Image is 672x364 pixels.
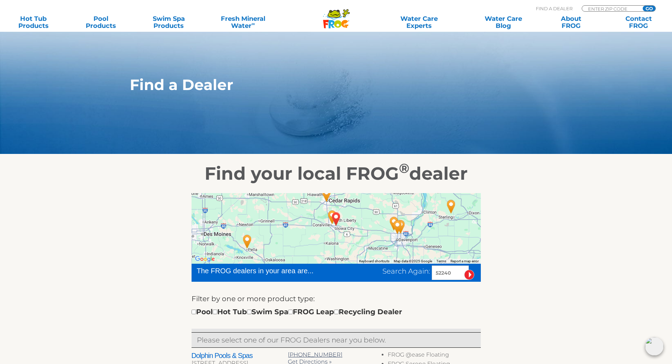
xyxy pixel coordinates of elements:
[394,259,432,263] span: Map data ©2025 Google
[464,270,474,280] input: Submit
[192,351,288,360] h2: Dolphin Pools & Spas
[324,208,340,227] div: Blue Lagoon Pool & Spa - Coralville - 3 miles away.
[389,217,406,237] div: Pleasure Pools & Spas - 50 miles away.
[359,259,389,264] button: Keyboard shortcuts
[197,334,476,346] p: Please select one of our FROG Dealers near you below.
[393,217,409,236] div: The Great Escape - Quad Cities - 52 miles away.
[130,76,510,93] h1: Find a Dealer
[587,6,635,12] input: Zip Code Form
[386,214,402,233] div: Dolphin Pools & Spas - 47 miles away.
[545,15,597,29] a: AboutFROG
[210,15,276,29] a: Fresh MineralWater∞
[536,5,573,12] p: Find A Dealer
[193,255,217,264] img: Google
[75,15,127,29] a: PoolProducts
[119,163,553,184] h2: Find your local FROG dealer
[399,160,409,176] sup: ®
[382,267,430,275] span: Search Again:
[192,293,315,304] label: Filter by one or more product type:
[328,209,344,228] div: IOWA CITY, IA 52240
[388,351,480,360] li: FROG @ease Floating
[645,337,664,356] img: openIcon
[477,15,529,29] a: Water CareBlog
[197,265,339,276] div: The FROG dealers in your area are...
[192,306,402,317] div: Pool Hot Tub Swim Spa FROG Leap Recycling Dealer
[450,259,479,263] a: Report a map error
[193,255,217,264] a: Open this area in Google Maps (opens a new window)
[7,15,60,29] a: Hot TubProducts
[436,259,446,263] a: Terms (opens in new tab)
[319,185,335,204] div: Pool & Spa Concepts - 21 miles away.
[443,197,459,216] div: Poolside Pools & Spas - 93 miles away.
[252,21,255,26] sup: ∞
[239,232,255,251] div: Odyssey Spas - 74 miles away.
[643,6,655,11] input: GO
[143,15,195,29] a: Swim SpaProducts
[612,15,665,29] a: ContactFROG
[376,15,462,29] a: Water CareExperts
[288,351,343,358] a: [PHONE_NUMBER]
